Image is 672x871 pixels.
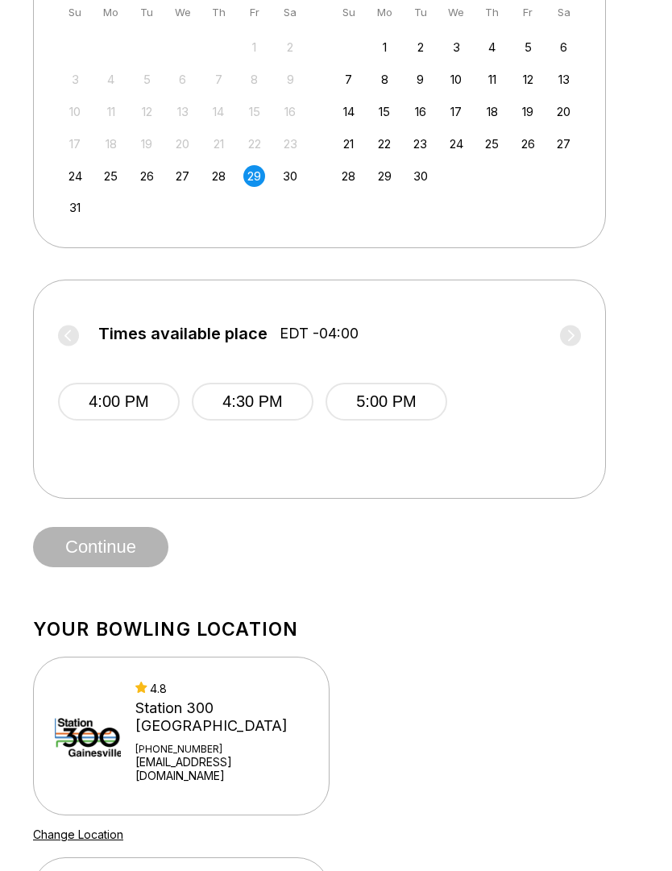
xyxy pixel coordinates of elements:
[243,2,265,23] div: Fr
[136,101,158,122] div: Not available Tuesday, August 12th, 2025
[409,133,431,155] div: Choose Tuesday, September 23rd, 2025
[374,165,396,187] div: Choose Monday, September 29th, 2025
[208,133,230,155] div: Not available Thursday, August 21st, 2025
[98,325,268,342] span: Times available place
[280,2,301,23] div: Sa
[553,36,575,58] div: Choose Saturday, September 6th, 2025
[280,36,301,58] div: Not available Saturday, August 2nd, 2025
[280,68,301,90] div: Not available Saturday, August 9th, 2025
[208,101,230,122] div: Not available Thursday, August 14th, 2025
[409,101,431,122] div: Choose Tuesday, September 16th, 2025
[136,2,158,23] div: Tu
[338,133,359,155] div: Choose Sunday, September 21st, 2025
[100,101,122,122] div: Not available Monday, August 11th, 2025
[172,133,193,155] div: Not available Wednesday, August 20th, 2025
[135,699,310,735] div: Station 300 [GEOGRAPHIC_DATA]
[64,101,86,122] div: Not available Sunday, August 10th, 2025
[446,68,467,90] div: Choose Wednesday, September 10th, 2025
[243,165,265,187] div: Choose Friday, August 29th, 2025
[136,165,158,187] div: Choose Tuesday, August 26th, 2025
[553,68,575,90] div: Choose Saturday, September 13th, 2025
[280,133,301,155] div: Not available Saturday, August 23rd, 2025
[553,133,575,155] div: Choose Saturday, September 27th, 2025
[58,383,180,421] button: 4:00 PM
[172,165,193,187] div: Choose Wednesday, August 27th, 2025
[62,35,304,219] div: month 2025-08
[100,133,122,155] div: Not available Monday, August 18th, 2025
[100,68,122,90] div: Not available Monday, August 4th, 2025
[517,68,539,90] div: Choose Friday, September 12th, 2025
[446,101,467,122] div: Choose Wednesday, September 17th, 2025
[517,36,539,58] div: Choose Friday, September 5th, 2025
[446,36,467,58] div: Choose Wednesday, September 3rd, 2025
[136,68,158,90] div: Not available Tuesday, August 5th, 2025
[172,2,193,23] div: We
[326,383,447,421] button: 5:00 PM
[446,133,467,155] div: Choose Wednesday, September 24th, 2025
[409,36,431,58] div: Choose Tuesday, September 2nd, 2025
[135,743,310,755] div: [PHONE_NUMBER]
[208,165,230,187] div: Choose Thursday, August 28th, 2025
[64,68,86,90] div: Not available Sunday, August 3rd, 2025
[280,165,301,187] div: Choose Saturday, August 30th, 2025
[446,2,467,23] div: We
[517,2,539,23] div: Fr
[64,197,86,218] div: Choose Sunday, August 31st, 2025
[409,2,431,23] div: Tu
[517,101,539,122] div: Choose Friday, September 19th, 2025
[374,133,396,155] div: Choose Monday, September 22nd, 2025
[33,618,639,641] h1: Your bowling location
[64,133,86,155] div: Not available Sunday, August 17th, 2025
[481,133,503,155] div: Choose Thursday, September 25th, 2025
[338,101,359,122] div: Choose Sunday, September 14th, 2025
[553,101,575,122] div: Choose Saturday, September 20th, 2025
[55,692,121,781] img: Station 300 Gainesville
[64,165,86,187] div: Choose Sunday, August 24th, 2025
[33,827,123,841] a: Change Location
[338,2,359,23] div: Su
[135,755,310,782] a: [EMAIL_ADDRESS][DOMAIN_NAME]
[336,35,578,187] div: month 2025-09
[409,165,431,187] div: Choose Tuesday, September 30th, 2025
[280,101,301,122] div: Not available Saturday, August 16th, 2025
[172,101,193,122] div: Not available Wednesday, August 13th, 2025
[243,36,265,58] div: Not available Friday, August 1st, 2025
[553,2,575,23] div: Sa
[208,2,230,23] div: Th
[243,68,265,90] div: Not available Friday, August 8th, 2025
[481,36,503,58] div: Choose Thursday, September 4th, 2025
[208,68,230,90] div: Not available Thursday, August 7th, 2025
[481,68,503,90] div: Choose Thursday, September 11th, 2025
[172,68,193,90] div: Not available Wednesday, August 6th, 2025
[136,133,158,155] div: Not available Tuesday, August 19th, 2025
[374,36,396,58] div: Choose Monday, September 1st, 2025
[517,133,539,155] div: Choose Friday, September 26th, 2025
[338,68,359,90] div: Choose Sunday, September 7th, 2025
[481,101,503,122] div: Choose Thursday, September 18th, 2025
[100,165,122,187] div: Choose Monday, August 25th, 2025
[135,682,310,695] div: 4.8
[374,2,396,23] div: Mo
[243,101,265,122] div: Not available Friday, August 15th, 2025
[338,165,359,187] div: Choose Sunday, September 28th, 2025
[64,2,86,23] div: Su
[280,325,359,342] span: EDT -04:00
[374,101,396,122] div: Choose Monday, September 15th, 2025
[243,133,265,155] div: Not available Friday, August 22nd, 2025
[100,2,122,23] div: Mo
[481,2,503,23] div: Th
[192,383,313,421] button: 4:30 PM
[409,68,431,90] div: Choose Tuesday, September 9th, 2025
[374,68,396,90] div: Choose Monday, September 8th, 2025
